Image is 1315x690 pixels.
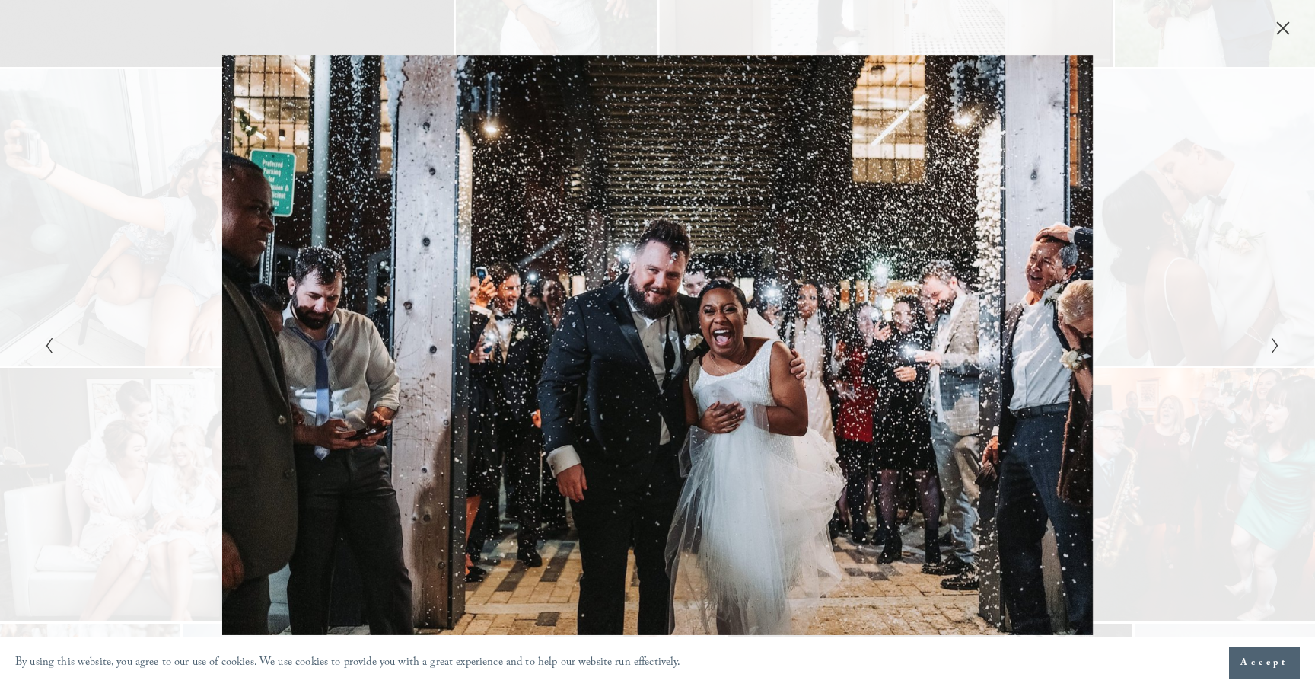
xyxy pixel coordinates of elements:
button: Accept [1229,647,1300,679]
button: Previous Slide [40,336,49,354]
button: Close [1271,20,1295,37]
button: Next Slide [1266,336,1275,354]
span: Accept [1240,656,1288,671]
p: By using this website, you agree to our use of cookies. We use cookies to provide you with a grea... [15,653,681,675]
